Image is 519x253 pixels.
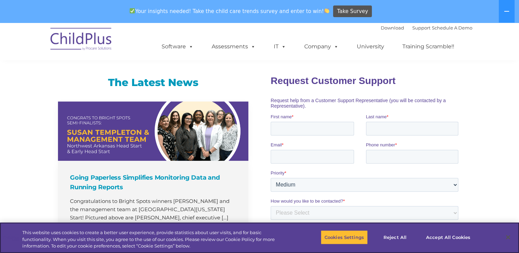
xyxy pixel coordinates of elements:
span: Take Survey [337,5,368,17]
span: Your insights needed! Take the child care trends survey and enter to win! [127,4,332,18]
a: Company [297,40,345,53]
a: Support [412,25,430,31]
a: University [350,40,391,53]
a: Training Scramble!! [396,40,461,53]
a: Take Survey [333,5,372,17]
h3: The Latest News [58,76,248,89]
a: Download [381,25,404,31]
button: Reject All [374,230,416,244]
a: Software [155,40,200,53]
p: Congratulations to Bright Spots winners [PERSON_NAME] and the management team at [GEOGRAPHIC_DATA... [70,197,238,222]
a: IT [267,40,293,53]
div: This website uses cookies to create a better user experience, provide statistics about user visit... [22,229,285,250]
img: ✅ [130,8,135,13]
font: | [381,25,472,31]
img: ChildPlus by Procare Solutions [47,23,116,57]
h4: Going Paperless Simplifies Monitoring Data and Running Reports [70,173,238,192]
button: Accept All Cookies [422,230,474,244]
button: Close [500,230,516,245]
a: Assessments [205,40,262,53]
img: 👏 [324,8,329,13]
button: Cookies Settings [321,230,368,244]
a: Schedule A Demo [432,25,472,31]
